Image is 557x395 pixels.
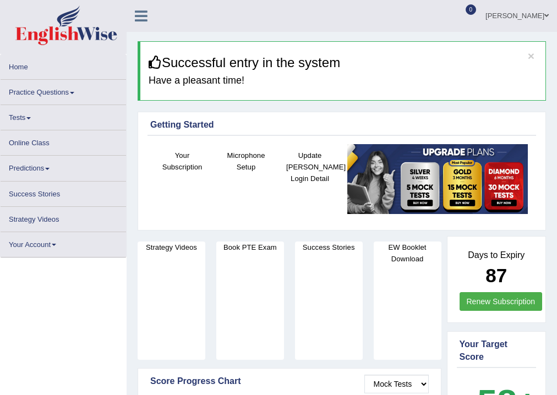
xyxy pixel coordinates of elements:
[295,242,363,253] h4: Success Stories
[528,50,534,62] button: ×
[220,150,272,173] h4: Microphone Setup
[347,144,528,214] img: small5.jpg
[1,130,126,152] a: Online Class
[1,182,126,203] a: Success Stories
[1,156,126,177] a: Predictions
[1,54,126,76] a: Home
[1,80,126,101] a: Practice Questions
[149,75,537,86] h4: Have a pleasant time!
[485,265,507,286] b: 87
[283,150,336,184] h4: Update [PERSON_NAME] Login Detail
[460,292,543,311] a: Renew Subscription
[138,242,205,253] h4: Strategy Videos
[460,338,534,364] div: Your Target Score
[1,105,126,127] a: Tests
[150,375,429,388] div: Score Progress Chart
[374,242,441,265] h4: EW Booklet Download
[216,242,284,253] h4: Book PTE Exam
[460,250,534,260] h4: Days to Expiry
[150,118,533,131] div: Getting Started
[466,4,477,15] span: 0
[149,56,537,70] h3: Successful entry in the system
[156,150,209,173] h4: Your Subscription
[1,207,126,228] a: Strategy Videos
[1,232,126,254] a: Your Account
